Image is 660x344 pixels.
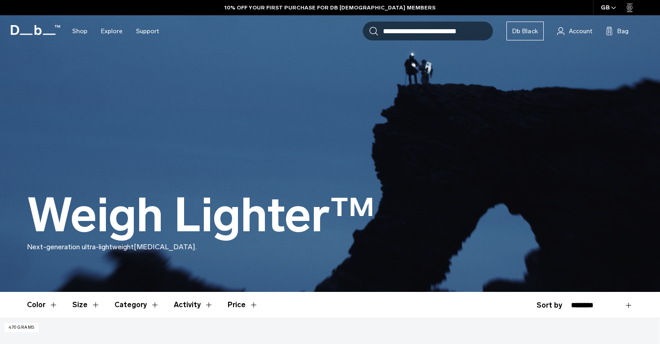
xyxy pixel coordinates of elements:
button: Toggle Price [228,292,258,318]
span: [MEDICAL_DATA]. [134,243,197,251]
nav: Main Navigation [66,15,166,47]
a: Account [557,26,592,36]
button: Bag [606,26,629,36]
a: Db Black [506,22,544,40]
button: Toggle Filter [27,292,58,318]
p: 470 grams [4,323,39,332]
span: Account [569,26,592,36]
a: Support [136,15,159,47]
h1: Weigh Lighter™ [27,190,375,242]
button: Toggle Filter [114,292,159,318]
span: Bag [617,26,629,36]
span: Next-generation ultra-lightweight [27,243,134,251]
a: 10% OFF YOUR FIRST PURCHASE FOR DB [DEMOGRAPHIC_DATA] MEMBERS [224,4,436,12]
button: Toggle Filter [174,292,213,318]
button: Toggle Filter [72,292,100,318]
a: Explore [101,15,123,47]
a: Shop [72,15,88,47]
